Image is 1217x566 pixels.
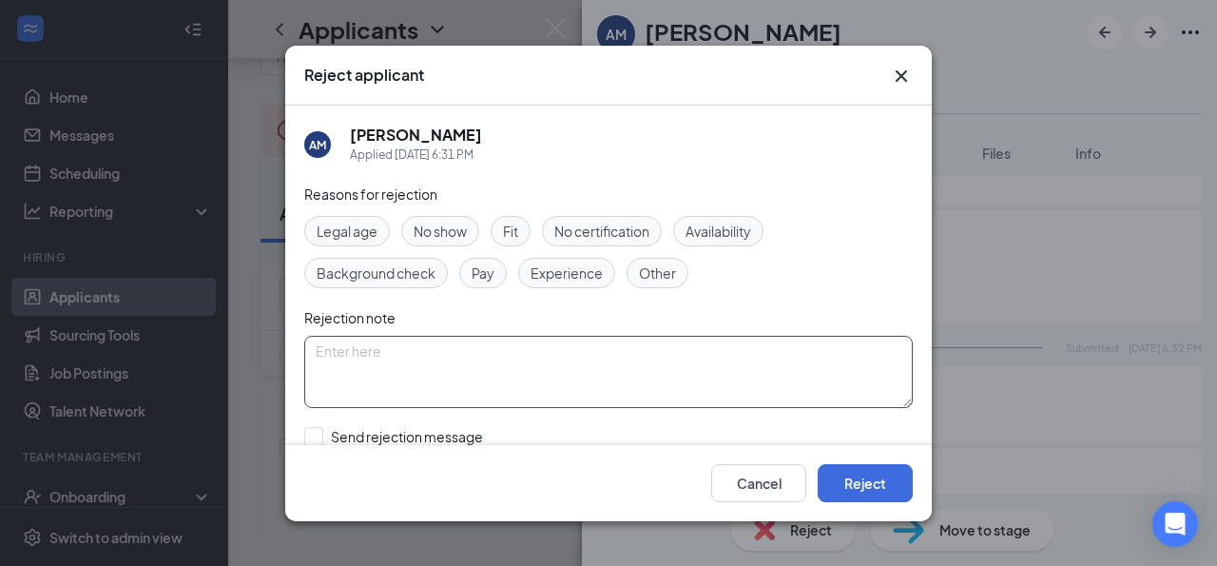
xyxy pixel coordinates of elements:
button: Close [890,65,913,88]
span: Other [639,263,676,283]
span: No show [414,221,467,242]
span: Fit [503,221,518,242]
span: Rejection note [304,309,396,326]
button: Cancel [711,463,806,501]
div: Applied [DATE] 6:31 PM [350,146,482,165]
span: Pay [472,263,494,283]
span: Reasons for rejection [304,185,437,203]
h3: Reject applicant [304,65,424,86]
h5: [PERSON_NAME] [350,125,482,146]
span: Availability [686,221,751,242]
button: Reject [818,463,913,501]
span: Experience [531,263,603,283]
span: No certification [554,221,649,242]
span: Background check [317,263,435,283]
div: AM [309,136,326,152]
div: Open Intercom Messenger [1152,501,1198,547]
span: Legal age [317,221,377,242]
svg: Cross [890,65,913,88]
